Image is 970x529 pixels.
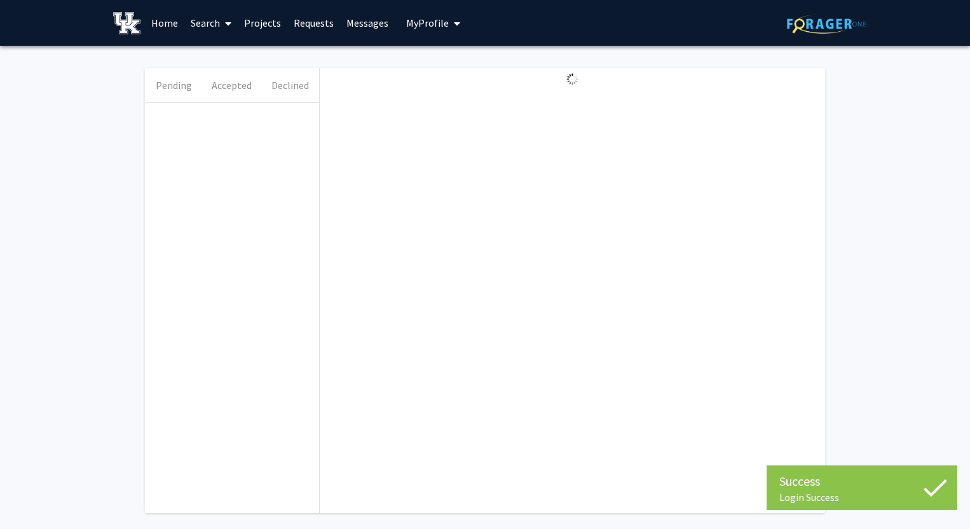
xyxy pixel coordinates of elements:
[787,14,866,34] img: ForagerOne Logo
[406,17,449,29] span: My Profile
[561,68,584,90] img: Loading
[238,1,287,45] a: Projects
[340,1,395,45] a: Messages
[261,68,319,102] button: Declined
[113,12,140,34] img: University of Kentucky Logo
[184,1,238,45] a: Search
[779,491,945,504] div: Login Success
[779,472,945,491] div: Success
[145,1,184,45] a: Home
[145,68,203,102] button: Pending
[287,1,340,45] a: Requests
[203,68,261,102] button: Accepted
